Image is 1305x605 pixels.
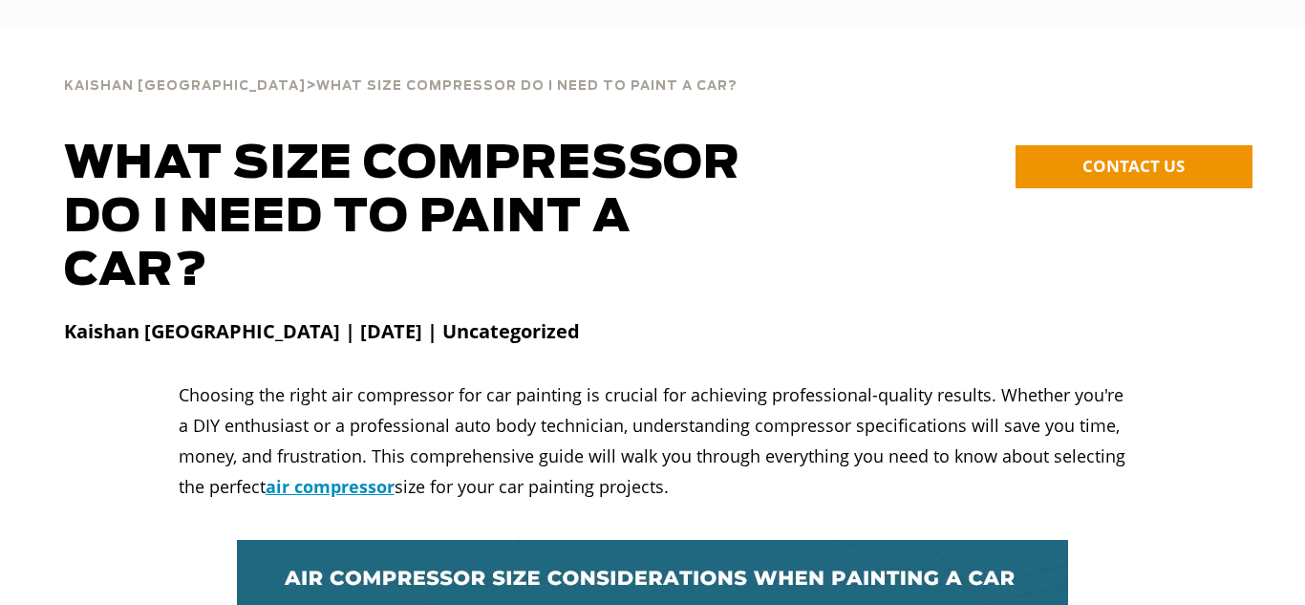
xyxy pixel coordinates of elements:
a: CONTACT US [1016,145,1252,188]
strong: Kaishan [GEOGRAPHIC_DATA] | [DATE] | Uncategorized [64,318,580,344]
a: What Size Compressor Do I Need To Paint A Car? [316,76,738,94]
span: Choosing the right air compressor for car painting is crucial for achieving professional-quality ... [179,383,1125,498]
span: size for your car painting projects. [395,475,669,498]
a: air compressor [266,475,395,498]
span: What Size Compressor Do I Need To Paint A Car? [316,80,738,93]
span: CONTACT US [1082,155,1185,177]
span: WHAT SIZE COMPRESSOR DO I NEED TO PAINT A CAR? [64,141,740,294]
div: > [64,57,738,101]
span: Kaishan [GEOGRAPHIC_DATA] [64,80,306,93]
a: Kaishan [GEOGRAPHIC_DATA] [64,76,306,94]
